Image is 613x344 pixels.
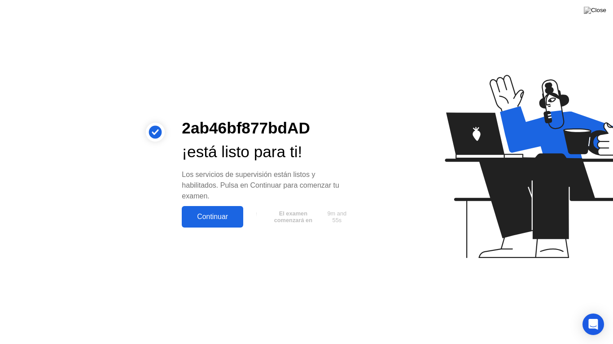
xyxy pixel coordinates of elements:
div: Continuar [184,213,241,221]
div: 2ab46bf877bdAD [182,116,353,140]
div: Los servicios de supervisión están listos y habilitados. Pulsa en Continuar para comenzar tu examen. [182,169,353,202]
div: Open Intercom Messenger [582,314,604,335]
button: Continuar [182,206,243,228]
img: Close [584,7,606,14]
span: 9m and 55s [324,210,350,224]
button: El examen comenzará en9m and 55s [248,208,353,225]
div: ¡está listo para ti! [182,140,353,164]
